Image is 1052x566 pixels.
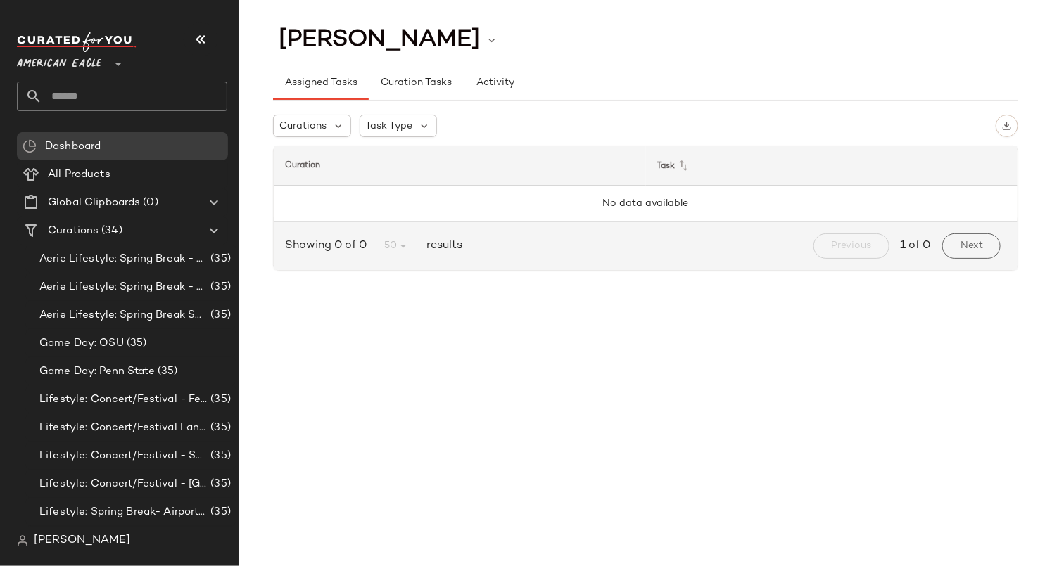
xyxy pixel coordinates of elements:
[124,335,147,352] span: (35)
[208,279,231,295] span: (35)
[23,139,37,153] img: svg%3e
[17,32,137,52] img: cfy_white_logo.C9jOOHJF.svg
[274,146,646,186] th: Curation
[284,77,357,89] span: Assigned Tasks
[1002,121,1012,131] img: svg%3e
[366,119,413,134] span: Task Type
[39,364,155,380] span: Game Day: Penn State
[17,535,28,546] img: svg%3e
[99,223,122,239] span: (34)
[274,186,1018,222] td: No data available
[48,167,110,183] span: All Products
[17,48,101,73] span: American Eagle
[285,238,372,255] span: Showing 0 of 0
[476,77,514,89] span: Activity
[45,139,101,155] span: Dashboard
[39,335,124,352] span: Game Day: OSU
[140,195,158,211] span: (0)
[39,279,208,295] span: Aerie Lifestyle: Spring Break - Sporty
[942,233,1001,259] button: Next
[39,448,208,464] span: Lifestyle: Concert/Festival - Sporty
[48,223,99,239] span: Curations
[208,504,231,520] span: (35)
[960,240,983,252] span: Next
[34,532,130,549] span: [PERSON_NAME]
[39,476,208,492] span: Lifestyle: Concert/Festival - [GEOGRAPHIC_DATA]
[279,27,480,53] span: [PERSON_NAME]
[208,392,231,408] span: (35)
[155,364,178,380] span: (35)
[208,251,231,267] span: (35)
[39,307,208,323] span: Aerie Lifestyle: Spring Break Swimsuits Landing Page
[208,420,231,436] span: (35)
[646,146,1018,186] th: Task
[421,238,462,255] span: results
[279,119,327,134] span: Curations
[39,251,208,267] span: Aerie Lifestyle: Spring Break - Girly/Femme
[39,392,208,408] span: Lifestyle: Concert/Festival - Femme
[380,77,452,89] span: Curation Tasks
[48,195,140,211] span: Global Clipboards
[39,504,208,520] span: Lifestyle: Spring Break- Airport Style
[208,448,231,464] span: (35)
[208,307,231,323] span: (35)
[901,238,931,255] span: 1 of 0
[39,420,208,436] span: Lifestyle: Concert/Festival Landing Page
[208,476,231,492] span: (35)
